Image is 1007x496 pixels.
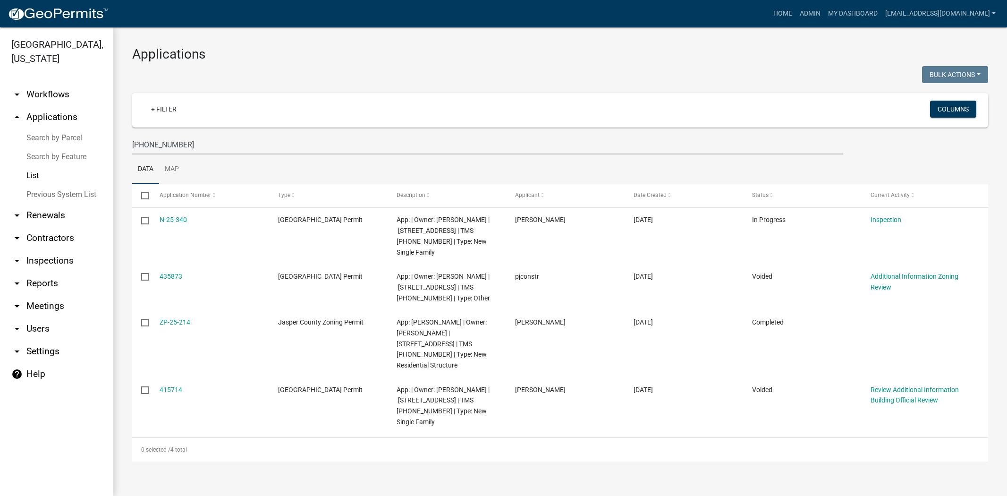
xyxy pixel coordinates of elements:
datatable-header-cell: Current Activity [862,184,980,207]
span: Status [752,192,769,198]
span: THANH TA [515,216,566,223]
h3: Applications [132,46,988,62]
a: My Dashboard [824,5,881,23]
datatable-header-cell: Applicant [506,184,625,207]
span: Jasper County Building Permit [278,273,363,280]
datatable-header-cell: Description [388,184,506,207]
span: App: | Owner: TA THANH | 141 School Cut Rd | TMS 029-40-03-018 | Type: Other [397,273,490,302]
span: Completed [752,318,784,326]
span: 05/04/2025 [634,386,653,393]
a: Additional Information Zoning Review [871,273,958,291]
span: Voided [752,273,772,280]
span: Applicant [515,192,540,198]
span: In Progress [752,216,786,223]
span: Voided [752,386,772,393]
button: Columns [930,101,976,118]
span: Jasper County Building Permit [278,216,363,223]
span: Date Created [634,192,667,198]
datatable-header-cell: Status [743,184,862,207]
a: 415714 [160,386,182,393]
i: arrow_drop_down [11,323,23,334]
i: arrow_drop_down [11,300,23,312]
datatable-header-cell: Type [269,184,387,207]
span: Type [278,192,290,198]
a: [EMAIL_ADDRESS][DOMAIN_NAME] [881,5,999,23]
i: help [11,368,23,380]
a: Data [132,154,159,185]
span: App: | Owner: TA THANH | 141 SCHOOL CUT RD | TMS 029-40-03-018 | Type: New Single Family [397,386,490,426]
span: Description [397,192,425,198]
i: arrow_drop_up [11,111,23,123]
button: Bulk Actions [922,66,988,83]
a: 435873 [160,273,182,280]
span: Jasper County Building Permit [278,386,363,393]
i: arrow_drop_down [11,89,23,100]
span: Current Activity [871,192,910,198]
i: arrow_drop_down [11,210,23,221]
span: 0 selected / [141,446,170,453]
a: Map [159,154,185,185]
datatable-header-cell: Date Created [625,184,743,207]
span: pjconstr [515,273,539,280]
a: ZP-25-214 [160,318,190,326]
input: Search for applications [132,135,843,154]
a: Home [770,5,796,23]
span: App: TA THANH | Owner: TA THANH | 141 SCHOOL CUT RD | TMS 029-40-03-018 | Type: New Residential S... [397,318,487,369]
span: 05/04/2025 [634,318,653,326]
datatable-header-cell: Select [132,184,150,207]
i: arrow_drop_down [11,255,23,266]
span: THANH TA [515,318,566,326]
i: arrow_drop_down [11,232,23,244]
a: + Filter [144,101,184,118]
a: N-25-340 [160,216,187,223]
i: arrow_drop_down [11,278,23,289]
span: 06/13/2025 [634,273,653,280]
span: Jasper County Zoning Permit [278,318,364,326]
span: 08/08/2025 [634,216,653,223]
a: Review Additional Information [871,386,959,393]
a: Admin [796,5,824,23]
span: THANH TA [515,386,566,393]
i: arrow_drop_down [11,346,23,357]
datatable-header-cell: Application Number [150,184,269,207]
a: Building Official Review [871,396,938,404]
span: Application Number [160,192,211,198]
a: Inspection [871,216,901,223]
span: App: | Owner: TA THANH | 141 SCHOOL CUT RD | TMS 029-40-03-018 | Type: New Single Family [397,216,490,256]
div: 4 total [132,438,988,462]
